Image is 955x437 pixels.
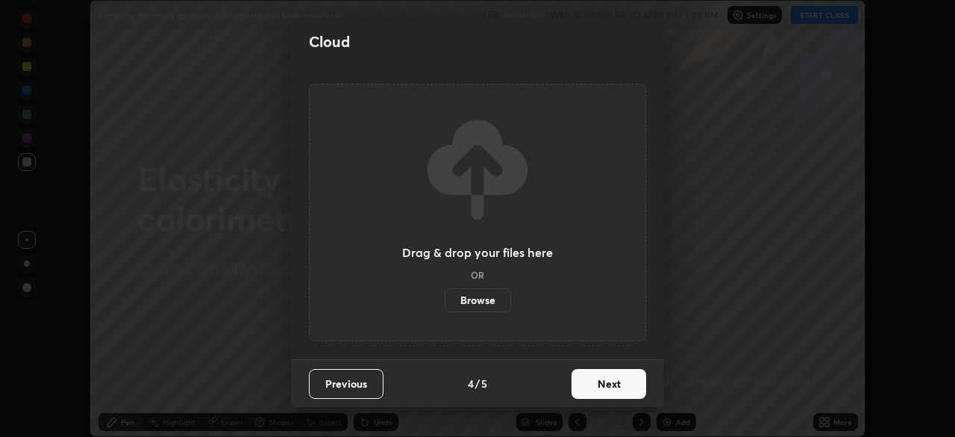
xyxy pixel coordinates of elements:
h4: 5 [481,376,487,391]
h3: Drag & drop your files here [402,247,553,258]
h5: OR [471,270,484,279]
button: Next [572,369,646,399]
h2: Cloud [309,32,350,52]
button: Previous [309,369,383,399]
h4: 4 [468,376,474,391]
h4: / [475,376,480,391]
